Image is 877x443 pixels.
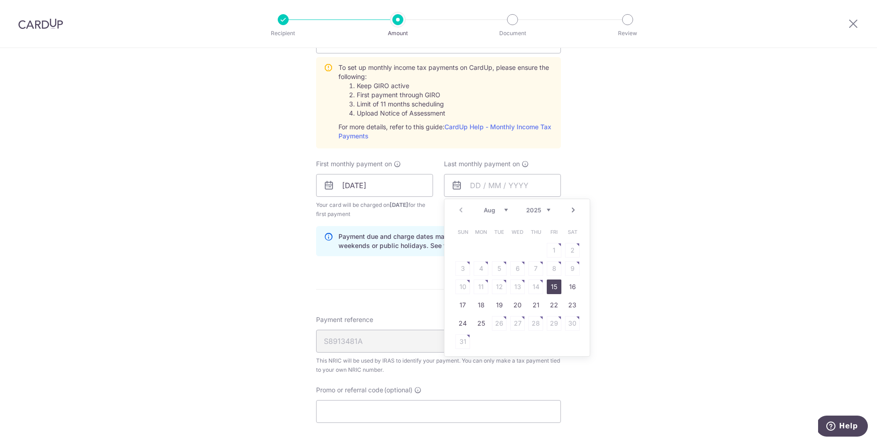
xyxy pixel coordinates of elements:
a: 16 [565,280,580,294]
span: Your card will be charged on [316,200,433,219]
a: 25 [474,316,488,331]
a: 15 [547,280,561,294]
a: 17 [455,298,470,312]
li: First payment through GIRO [357,90,553,100]
a: CardUp Help - Monthly Income Tax Payments [338,123,551,140]
img: CardUp [18,18,63,29]
p: Document [479,29,546,38]
span: Tuesday [492,225,507,239]
span: Monday [474,225,488,239]
span: First monthly payment on [316,159,392,169]
span: Saturday [565,225,580,239]
span: (optional) [384,385,412,395]
input: DD / MM / YYYY [444,174,561,197]
p: Review [594,29,661,38]
span: Friday [547,225,561,239]
a: Next [568,205,579,216]
a: 23 [565,298,580,312]
span: Wednesday [510,225,525,239]
span: Thursday [528,225,543,239]
p: Payment due and charge dates may be adjusted if it falls on weekends or public holidays. See fina... [338,232,553,250]
li: Keep GIRO active [357,81,553,90]
span: Sunday [455,225,470,239]
a: 19 [492,298,507,312]
a: 24 [455,316,470,331]
li: Upload Notice of Assessment [357,109,553,118]
div: To set up monthly income tax payments on CardUp, please ensure the following: For more details, r... [338,63,553,141]
iframe: Opens a widget where you can find more information [818,416,868,438]
div: This NRIC will be used by IRAS to identify your payment. You can only make a tax payment tied to ... [316,356,561,374]
a: 18 [474,298,488,312]
p: Amount [364,29,432,38]
a: 21 [528,298,543,312]
input: DD / MM / YYYY [316,174,433,197]
p: Recipient [249,29,317,38]
li: Limit of 11 months scheduling [357,100,553,109]
span: Payment reference [316,315,373,324]
a: 22 [547,298,561,312]
span: Promo or referral code [316,385,383,395]
span: Last monthly payment on [444,159,520,169]
a: 20 [510,298,525,312]
span: [DATE] [390,201,408,208]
